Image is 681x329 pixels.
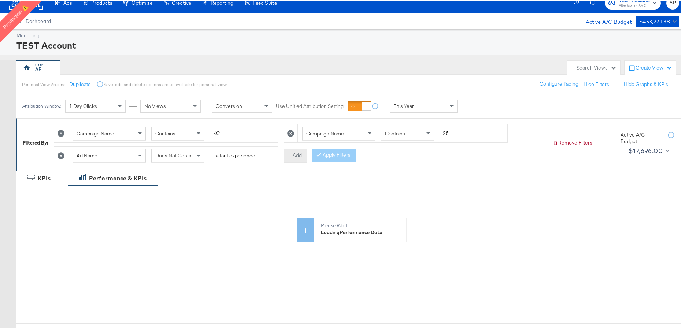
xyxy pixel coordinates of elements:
[155,129,175,135] span: Contains
[144,101,166,108] span: No Views
[619,1,650,7] span: Albertsons - AMC
[23,138,48,145] div: Filtered By:
[284,147,307,161] button: + Add
[629,144,663,155] div: $17,696.00
[636,14,679,26] button: $453,271.38
[35,64,41,71] div: AP
[89,173,147,181] div: Performance & KPIs
[578,14,632,25] div: Active A/C Budget
[77,151,97,157] span: Ad Name
[624,79,668,86] button: Hide Graphs & KPIs
[155,151,195,157] span: Does Not Contain
[16,31,677,38] div: Managing:
[385,129,405,135] span: Contains
[22,80,66,86] div: Personal View Actions:
[584,79,609,86] button: Hide Filters
[38,173,51,181] div: KPIs
[276,101,345,108] label: Use Unified Attribution Setting:
[16,38,677,50] div: TEST Account
[394,101,414,108] span: This Year
[636,63,672,70] div: Create View
[626,143,671,155] button: $17,696.00
[210,147,273,161] input: Enter a search term
[216,101,242,108] span: Conversion
[16,17,26,23] span: /
[577,63,617,70] div: Search Views
[306,129,344,135] span: Campaign Name
[69,101,97,108] span: 1 Day Clicks
[210,125,273,139] input: Enter a search term
[621,130,661,143] div: Active A/C Budget
[440,125,503,139] input: Enter a search term
[639,16,670,25] div: $453,271.38
[104,80,227,86] div: Save, edit and delete options are unavailable for personal view.
[534,76,584,89] button: Configure Pacing
[22,102,62,107] div: Attribution Window:
[26,17,51,23] a: Dashboard
[69,79,91,86] button: Duplicate
[552,138,592,145] button: Remove Filters
[77,129,114,135] span: Campaign Name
